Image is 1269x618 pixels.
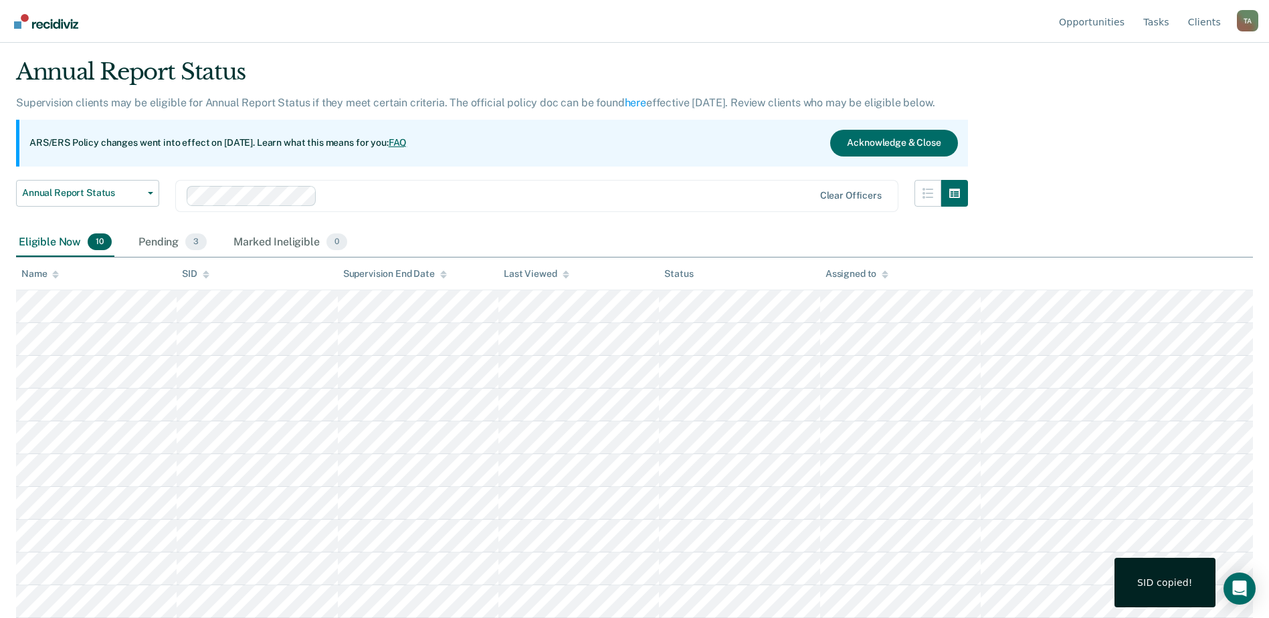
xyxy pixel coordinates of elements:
[136,228,209,257] div: Pending3
[182,268,209,280] div: SID
[504,268,569,280] div: Last Viewed
[16,180,159,207] button: Annual Report Status
[1237,10,1258,31] button: Profile dropdown button
[1137,577,1193,589] div: SID copied!
[326,233,347,251] span: 0
[389,137,407,148] a: FAQ
[16,96,935,109] p: Supervision clients may be eligible for Annual Report Status if they meet certain criteria. The o...
[830,130,957,157] button: Acknowledge & Close
[185,233,207,251] span: 3
[16,228,114,257] div: Eligible Now10
[1224,573,1256,605] div: Open Intercom Messenger
[625,96,646,109] a: here
[825,268,888,280] div: Assigned to
[16,58,968,96] div: Annual Report Status
[820,190,882,201] div: Clear officers
[14,14,78,29] img: Recidiviz
[1237,10,1258,31] div: T A
[21,268,59,280] div: Name
[343,268,447,280] div: Supervision End Date
[29,136,407,150] p: ARS/ERS Policy changes went into effect on [DATE]. Learn what this means for you:
[231,228,350,257] div: Marked Ineligible0
[664,268,693,280] div: Status
[88,233,112,251] span: 10
[22,187,142,199] span: Annual Report Status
